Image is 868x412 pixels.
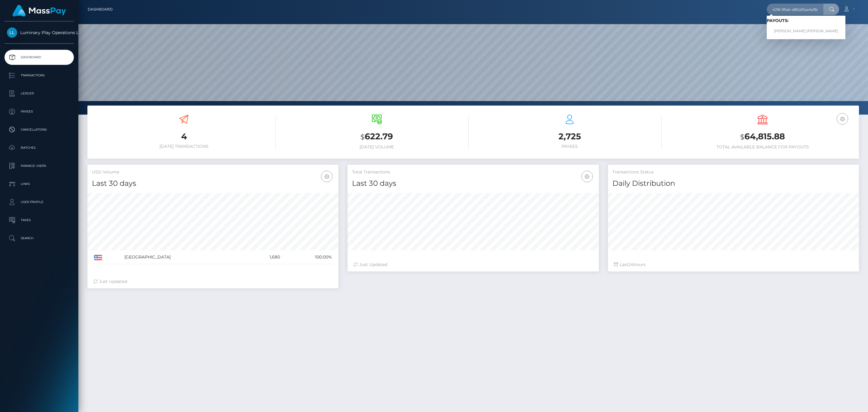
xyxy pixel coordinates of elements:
a: Dashboard [88,3,113,16]
small: $ [360,133,365,141]
p: Batches [7,143,71,152]
div: Just Updated [93,278,332,285]
img: MassPay Logo [12,5,66,17]
p: User Profile [7,198,71,207]
p: Search [7,234,71,243]
span: 24 [628,262,634,267]
div: Last hours [614,261,853,268]
h3: 64,815.88 [671,131,854,143]
p: Manage Users [7,161,71,170]
p: Links [7,179,71,189]
a: Batches [5,140,74,155]
p: Transactions [7,71,71,80]
h5: Total Transactions [352,169,594,175]
td: 100.00% [282,250,334,264]
h4: Last 30 days [352,178,594,189]
img: US.png [94,255,102,260]
a: Dashboard [5,50,74,65]
span: Luminary Play Operations Limited [5,30,74,35]
p: Dashboard [7,53,71,62]
a: Transactions [5,68,74,83]
a: [PERSON_NAME] [PERSON_NAME] [767,26,845,37]
td: 1,680 [246,250,282,264]
h6: [DATE] Transactions [92,144,276,149]
div: Just Updated [354,261,593,268]
h6: Payouts: [767,18,845,23]
h4: Daily Distribution [612,178,854,189]
h3: 2,725 [478,131,662,142]
small: $ [740,133,744,141]
a: Cancellations [5,122,74,137]
input: Search... [767,4,823,15]
a: Links [5,176,74,192]
a: Manage Users [5,158,74,173]
a: User Profile [5,195,74,210]
h5: Transactions Status [612,169,854,175]
h5: USD Volume [92,169,334,175]
td: [GEOGRAPHIC_DATA] [122,250,246,264]
a: Search [5,231,74,246]
a: Ledger [5,86,74,101]
h6: Total Available Balance for Payouts [671,144,854,150]
h3: 4 [92,131,276,142]
a: Taxes [5,213,74,228]
h6: Payees [478,144,662,149]
p: Payees [7,107,71,116]
img: Luminary Play Operations Limited [7,27,17,38]
p: Cancellations [7,125,71,134]
h3: 622.79 [285,131,469,143]
h4: Last 30 days [92,178,334,189]
a: Payees [5,104,74,119]
p: Ledger [7,89,71,98]
p: Taxes [7,216,71,225]
h6: [DATE] Volume [285,144,469,150]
